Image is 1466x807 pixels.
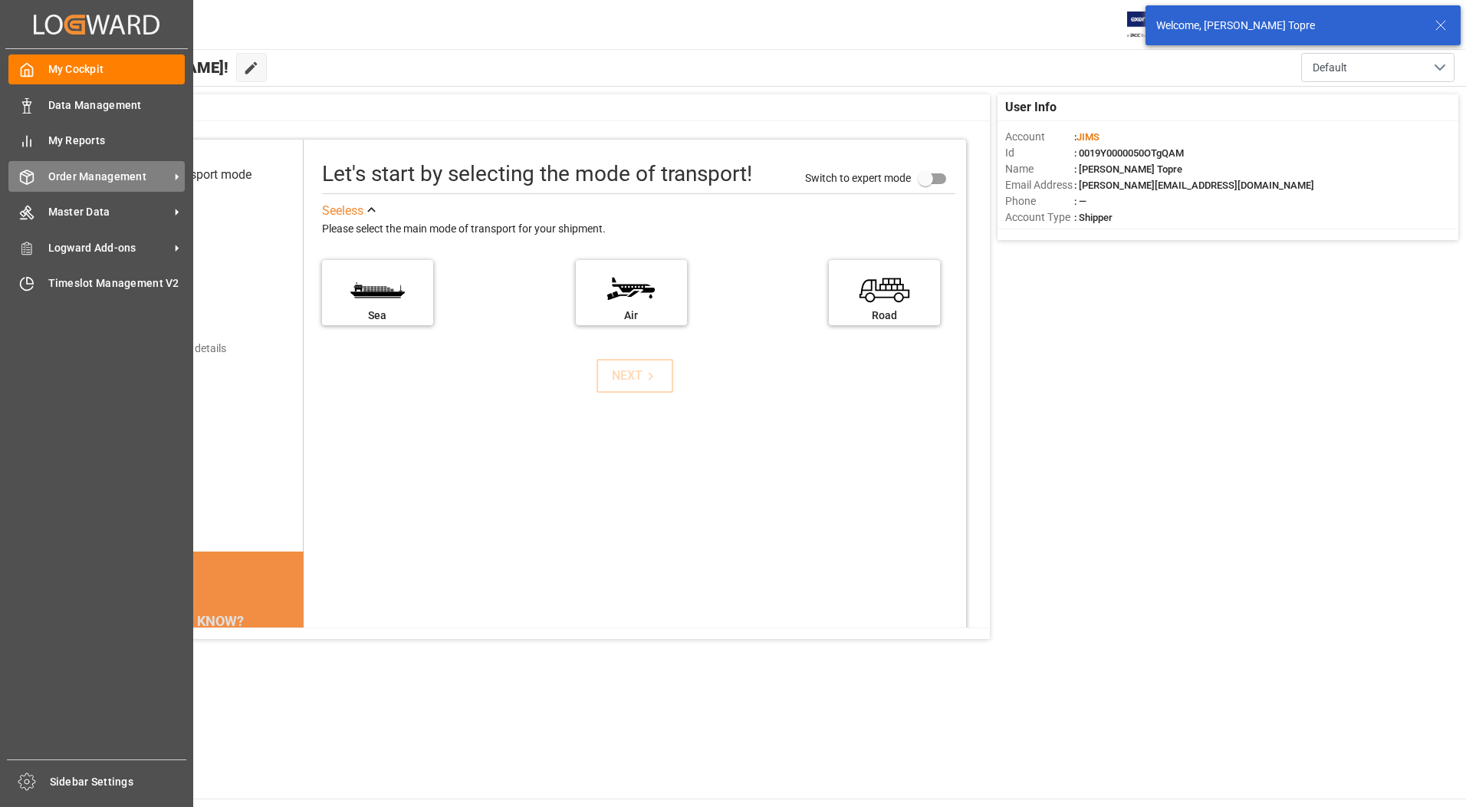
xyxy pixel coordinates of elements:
div: Welcome, [PERSON_NAME] Topre [1156,18,1420,34]
div: Let's start by selecting the mode of transport! [322,158,752,190]
div: NEXT [612,367,659,385]
span: Account [1005,129,1074,145]
span: Master Data [48,204,169,220]
div: Road [837,308,932,324]
span: Account Type [1005,209,1074,226]
span: : 0019Y0000050OTgQAM [1074,147,1184,159]
span: Order Management [48,169,169,185]
span: Email Address [1005,177,1074,193]
span: Data Management [48,97,186,114]
button: NEXT [597,359,673,393]
span: Logward Add-ons [48,240,169,256]
div: Please select the main mode of transport for your shipment. [322,220,955,239]
span: : [PERSON_NAME] Topre [1074,163,1182,175]
span: : [PERSON_NAME][EMAIL_ADDRESS][DOMAIN_NAME] [1074,180,1314,191]
span: My Cockpit [48,61,186,77]
div: Sea [330,308,426,324]
span: Default [1313,60,1347,76]
a: My Cockpit [8,54,185,84]
span: : [1074,131,1099,143]
img: Exertis%20JAM%20-%20Email%20Logo.jpg_1722504956.jpg [1127,12,1180,38]
div: Add shipping details [130,341,226,357]
span: JIMS [1076,131,1099,143]
span: User Info [1005,98,1057,117]
span: Name [1005,161,1074,177]
span: : Shipper [1074,212,1113,223]
div: Air [583,308,679,324]
span: Sidebar Settings [50,774,187,790]
span: Switch to expert mode [805,171,911,183]
button: open menu [1301,53,1454,82]
span: Phone [1005,193,1074,209]
div: See less [322,202,363,220]
span: Timeslot Management V2 [48,275,186,292]
span: Hello [PERSON_NAME]! [64,53,228,82]
a: Data Management [8,90,185,120]
span: : — [1074,196,1086,207]
span: My Reports [48,133,186,149]
span: Id [1005,145,1074,161]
